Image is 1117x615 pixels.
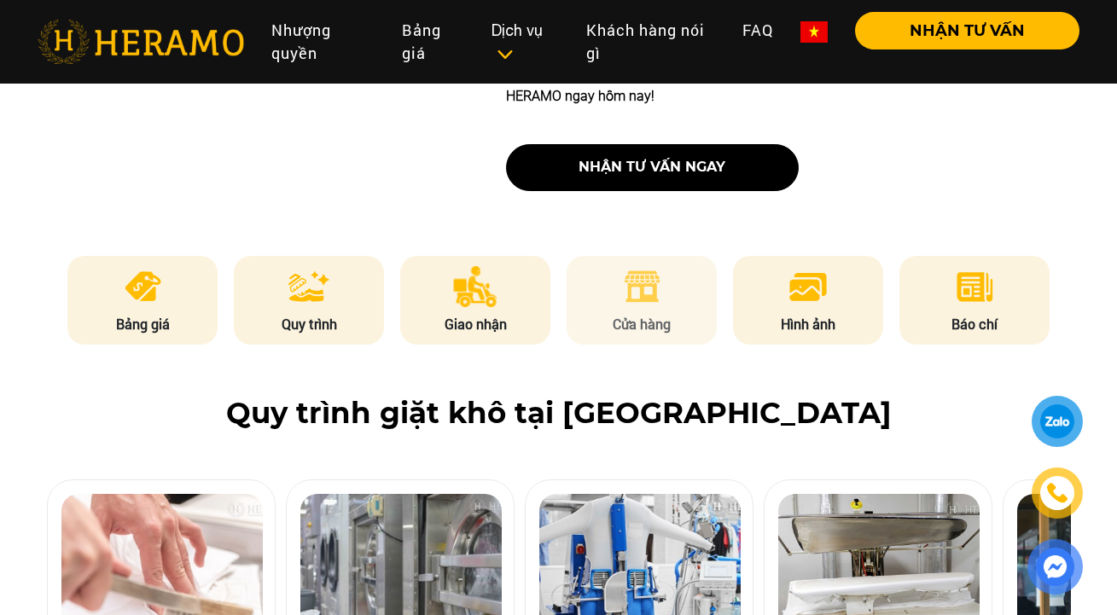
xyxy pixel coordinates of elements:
p: Hình ảnh [733,314,883,334]
a: Nhượng quyền [258,12,387,72]
p: Cửa hàng [567,314,717,334]
img: news.png [954,266,996,307]
button: NHẬN TƯ VẤN [855,12,1079,49]
img: heramo-logo.png [38,20,244,64]
img: delivery.png [453,266,497,307]
a: phone-icon [1034,470,1080,516]
img: phone-icon [1048,484,1068,502]
a: Khách hàng nói gì [573,12,729,72]
p: Giao nhận [400,314,550,334]
a: Bảng giá [388,12,478,72]
p: Báo chí [899,314,1050,334]
button: nhận tư vấn ngay [506,144,799,191]
img: vn-flag.png [800,21,828,43]
div: Dịch vụ [492,19,560,65]
img: subToggleIcon [496,46,514,63]
a: NHẬN TƯ VẤN [841,23,1079,38]
img: pricing.png [122,266,164,307]
p: Bảng giá [67,314,218,334]
img: store.png [621,266,663,307]
img: process.png [288,266,329,307]
p: Quy trình [234,314,384,334]
h2: Quy trình giặt khô tại [GEOGRAPHIC_DATA] [38,396,1079,431]
img: image.png [788,266,829,307]
a: FAQ [729,12,787,49]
